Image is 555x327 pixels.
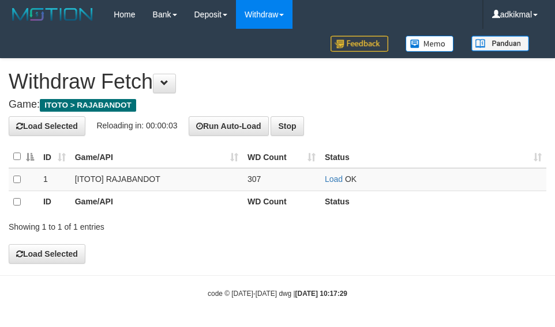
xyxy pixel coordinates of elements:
img: panduan.png [471,36,529,51]
h4: Game: [9,99,546,111]
img: MOTION_logo.png [9,6,96,23]
button: Stop [271,116,303,136]
th: WD Count: activate to sort column ascending [243,146,320,168]
td: [ITOTO] RAJABANDOT [70,168,243,191]
th: Game/API: activate to sort column ascending [70,146,243,168]
small: code © [DATE]-[DATE] dwg | [208,290,347,298]
h1: Withdraw Fetch [9,70,546,93]
div: Showing 1 to 1 of 1 entries [9,216,223,233]
th: ID: activate to sort column ascending [39,146,70,168]
span: 307 [247,174,261,184]
span: OK [345,174,357,184]
th: ID [39,191,70,213]
td: 1 [39,168,70,191]
button: Run Auto-Load [189,116,269,136]
th: WD Count [243,191,320,213]
th: Game/API [70,191,243,213]
span: ITOTO > RAJABANDOT [40,99,136,112]
button: Load Selected [9,244,85,264]
img: Feedback.jpg [331,36,388,52]
th: Status: activate to sort column ascending [320,146,546,168]
a: Load [325,174,343,184]
button: Load Selected [9,116,85,136]
img: Button%20Memo.svg [406,36,454,52]
strong: [DATE] 10:17:29 [295,290,347,298]
span: Reloading in: 00:00:03 [96,120,177,130]
th: Status [320,191,546,213]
